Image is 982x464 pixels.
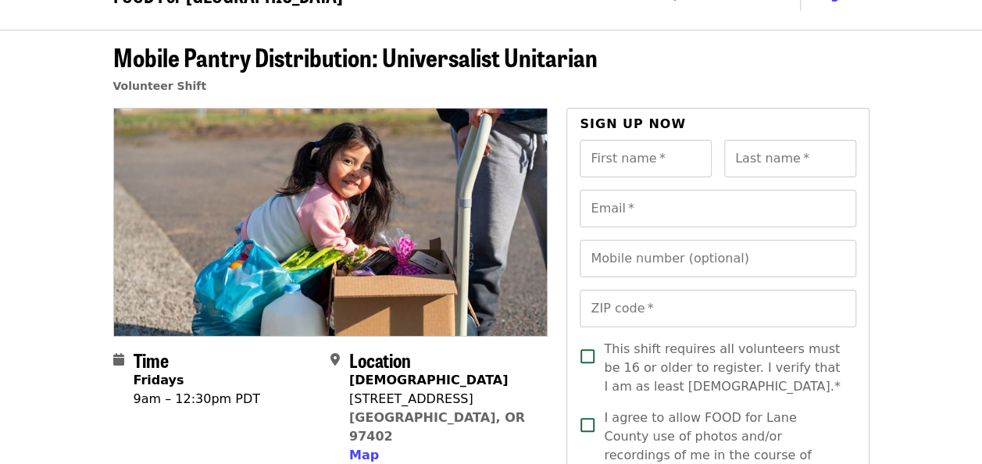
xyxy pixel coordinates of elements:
i: calendar icon [113,352,124,367]
input: Last name [724,140,856,177]
input: Email [580,190,855,227]
i: map-marker-alt icon [330,352,340,367]
span: Sign up now [580,116,686,131]
a: Volunteer Shift [113,80,207,92]
input: First name [580,140,712,177]
span: This shift requires all volunteers must be 16 or older to register. I verify that I am as least [... [604,340,843,396]
input: ZIP code [580,290,855,327]
img: Mobile Pantry Distribution: Universalist Unitarian organized by FOOD For Lane County [114,109,548,335]
span: Mobile Pantry Distribution: Universalist Unitarian [113,38,598,75]
input: Mobile number (optional) [580,240,855,277]
strong: Fridays [134,373,184,387]
span: Location [349,346,411,373]
span: Time [134,346,169,373]
strong: [DEMOGRAPHIC_DATA] [349,373,508,387]
div: [STREET_ADDRESS] [349,390,535,409]
div: 9am – 12:30pm PDT [134,390,260,409]
a: [GEOGRAPHIC_DATA], OR 97402 [349,410,525,444]
span: Map [349,448,379,462]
